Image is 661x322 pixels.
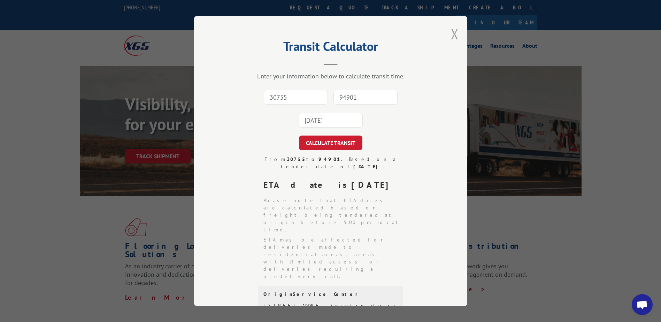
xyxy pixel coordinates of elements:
[264,90,328,105] input: Origin Zip
[632,294,653,315] div: Open chat
[287,156,306,162] strong: 30755
[299,113,363,128] input: Tender Date
[258,156,403,170] div: From to . Based on a tender date of
[330,303,397,309] div: Service days:
[353,163,381,170] strong: [DATE]
[263,236,403,280] li: ETA may be affected for deliveries made to residential areas, areas with limited access, or deliv...
[451,25,459,43] button: Close modal
[229,41,432,55] h2: Transit Calculator
[263,197,403,233] li: Please note that ETA dates are calculated based on freight being tendered at origin before 5:00 p...
[351,179,394,190] strong: [DATE]
[263,291,397,297] div: Origin Service Center
[318,156,341,162] strong: 94901
[229,72,432,80] div: Enter your information below to calculate transit time.
[299,136,362,150] button: CALCULATE TRANSIT
[333,90,398,105] input: Dest. Zip
[263,179,403,191] div: ETA date is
